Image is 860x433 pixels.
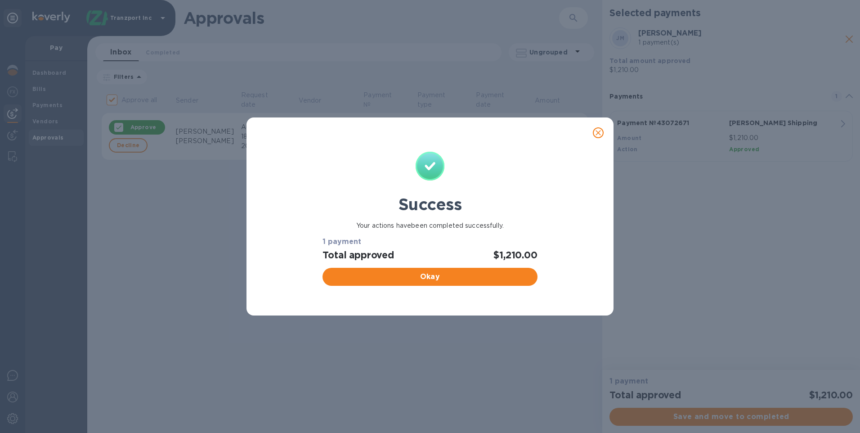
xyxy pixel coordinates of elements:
[330,271,530,282] span: Okay
[322,268,537,286] button: Okay
[319,221,541,230] p: Your actions have been completed successfully.
[493,249,537,261] h2: $1,210.00
[322,238,537,246] h3: 1 payment
[322,249,394,261] h2: Total approved
[319,195,541,214] h1: Success
[587,122,609,144] button: close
